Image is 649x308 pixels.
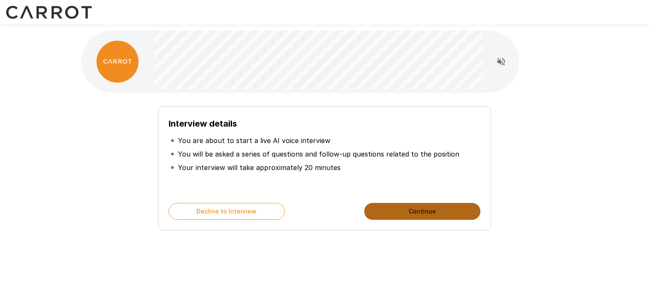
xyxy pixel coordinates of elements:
p: Your interview will take approximately 20 minutes [178,162,341,173]
button: Decline to Interview [169,203,285,220]
button: Continue [364,203,480,220]
p: You will be asked a series of questions and follow-up questions related to the position [178,149,459,159]
p: You are about to start a live AI voice interview [178,135,330,146]
b: Interview details [169,119,237,129]
img: carrot_logo.png [96,41,139,83]
button: Read questions aloud [493,53,510,70]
